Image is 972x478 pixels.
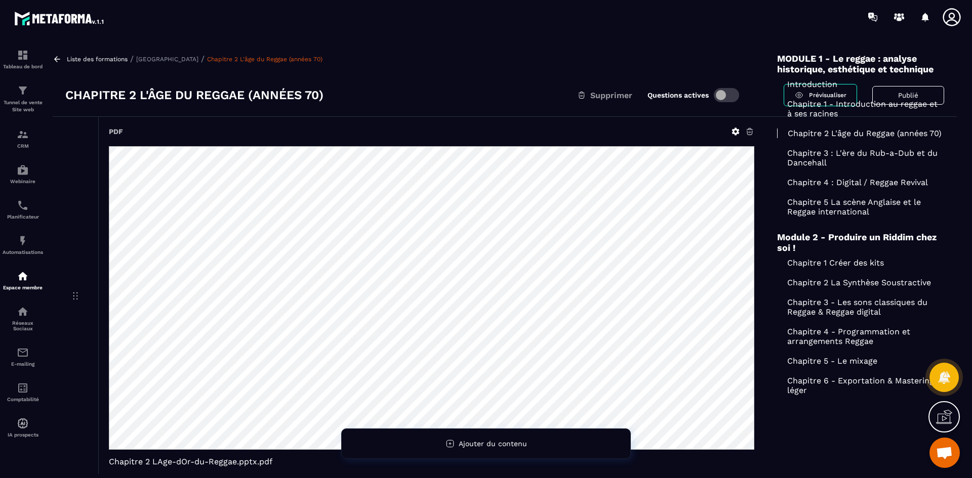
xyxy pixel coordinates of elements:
[3,214,43,220] p: Planificateur
[777,197,944,216] a: Chapitre 5 La scène Anglaise et le Reggae international
[929,438,960,468] a: Ouvrir le chat
[647,91,709,99] label: Questions actives
[17,306,29,318] img: social-network
[130,54,134,64] span: /
[17,346,29,359] img: email
[777,232,944,253] h6: Module 2 - Produire un Riddim chez soi !
[3,285,43,290] p: Espace membre
[3,361,43,367] p: E-mailing
[777,278,944,287] a: Chapitre 2 La Synthèse Soustractive
[777,258,944,268] a: Chapitre 1 Créer des kits
[3,374,43,410] a: accountantaccountantComptabilité
[3,64,43,69] p: Tableau de bord
[3,227,43,263] a: automationsautomationsAutomatisations
[3,192,43,227] a: schedulerschedulerPlanificateur
[3,156,43,192] a: automationsautomationsWebinaire
[777,148,944,167] a: Chapitre 3 : L'ère du Rub-a-Dub et du Dancehall
[109,457,754,466] span: Chapitre 2 LAge-dOr-du-Reggae.pptx.pdf
[201,54,205,64] span: /
[17,270,29,282] img: automations
[777,376,944,395] a: Chapitre 6 - Exportation & Mastering léger
[3,397,43,402] p: Comptabilité
[3,99,43,113] p: Tunnel de vente Site web
[777,356,944,366] a: Chapitre 5 - Le mixage
[459,440,527,448] span: Ajouter du contenu
[65,87,323,103] h3: Chapitre 2 L'âge du Reggae (années 70)
[17,417,29,429] img: automations
[17,49,29,61] img: formation
[3,320,43,331] p: Réseaux Sociaux
[17,199,29,211] img: scheduler
[109,127,123,136] h6: PDF
[590,91,632,100] span: Supprimer
[777,297,944,317] a: Chapitre 3 - Les sons classiques du Reggae & Reggae digital
[67,56,128,63] a: Liste des formations
[777,178,944,187] a: Chapitre 4 : Digital / Reggae Revival
[3,121,43,156] a: formationformationCRM
[136,56,198,63] a: [GEOGRAPHIC_DATA]
[17,84,29,97] img: formation
[3,77,43,121] a: formationformationTunnel de vente Site web
[3,41,43,77] a: formationformationTableau de bord
[3,179,43,184] p: Webinaire
[17,235,29,247] img: automations
[777,53,944,74] h6: MODULE 1 - Le reggae : analyse historique, esthétique et technique
[777,99,944,118] a: Chapitre 1 - Introduction au reggae et à ses racines
[777,79,944,89] a: Introduction
[3,249,43,255] p: Automatisations
[207,56,322,63] a: Chapitre 2 L'âge du Reggae (années 70)
[3,263,43,298] a: automationsautomationsEspace membre
[3,298,43,339] a: social-networksocial-networkRéseaux Sociaux
[3,143,43,149] p: CRM
[3,432,43,438] p: IA prospects
[777,327,944,346] a: Chapitre 4 - Programmation et arrangements Reggae
[777,128,944,138] a: Chapitre 2 L'âge du Reggae (années 70)
[17,128,29,141] img: formation
[17,382,29,394] img: accountant
[3,339,43,374] a: emailemailE-mailing
[17,164,29,176] img: automations
[14,9,105,27] img: logo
